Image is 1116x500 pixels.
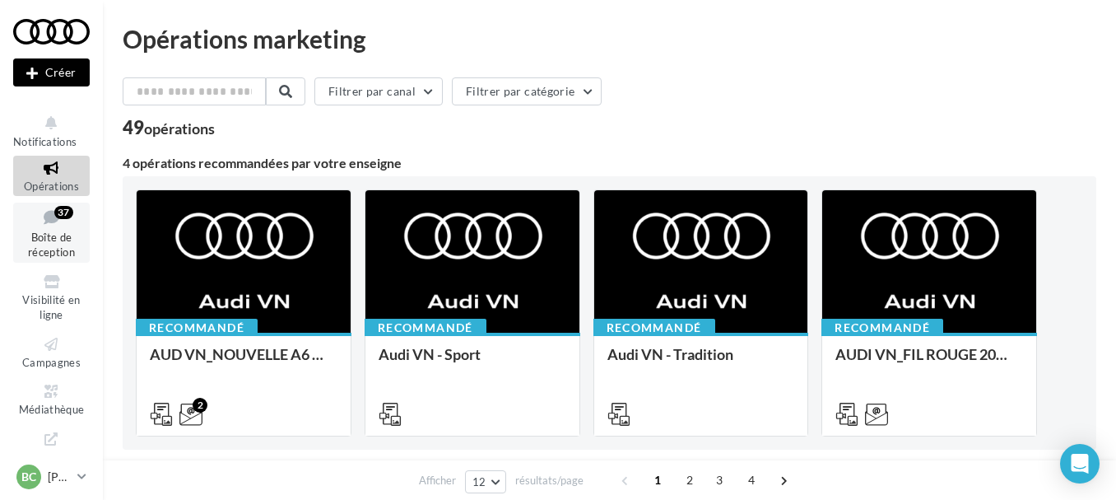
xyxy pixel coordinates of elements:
a: PLV et print personnalisable [13,427,90,498]
div: opérations [144,121,215,136]
span: 4 [738,467,765,493]
div: Open Intercom Messenger [1060,444,1100,484]
div: Recommandé [136,319,258,337]
span: Opérations [24,180,79,193]
span: 1 [644,467,671,493]
a: Campagnes [13,332,90,372]
span: PLV et print personnalisable [21,447,83,494]
span: Campagnes [22,356,81,369]
span: résultats/page [515,473,584,488]
span: BC [21,469,36,485]
button: Créer [13,58,90,86]
a: Médiathèque [13,379,90,419]
a: Visibilité en ligne [13,269,90,325]
div: 4 opérations recommandées par votre enseigne [123,157,1096,170]
div: Recommandé [821,319,943,337]
div: Audi VN - Sport [379,346,566,379]
span: Médiathèque [19,403,85,416]
div: 37 [54,206,73,219]
div: Nouvelle campagne [13,58,90,86]
a: Boîte de réception37 [13,203,90,263]
span: 12 [472,475,486,488]
div: 2 [193,398,207,413]
span: 2 [677,467,703,493]
div: AUDI VN_FIL ROUGE 2025 - A1, Q2, Q3, Q5 et Q4 e-tron [835,346,1023,379]
div: Recommandé [365,319,486,337]
button: Filtrer par canal [314,77,443,105]
span: Notifications [13,135,77,148]
button: 12 [465,470,507,493]
div: Recommandé [593,319,715,337]
div: AUD VN_NOUVELLE A6 e-tron [150,346,337,379]
div: Opérations marketing [123,26,1096,51]
p: [PERSON_NAME] [48,469,71,485]
span: Visibilité en ligne [22,293,80,322]
span: Boîte de réception [28,231,75,259]
span: Afficher [419,473,456,488]
span: 3 [706,467,732,493]
a: BC [PERSON_NAME] [13,461,90,493]
div: 49 [123,119,215,137]
div: Audi VN - Tradition [607,346,795,379]
button: Filtrer par catégorie [452,77,602,105]
a: Opérations [13,156,90,196]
